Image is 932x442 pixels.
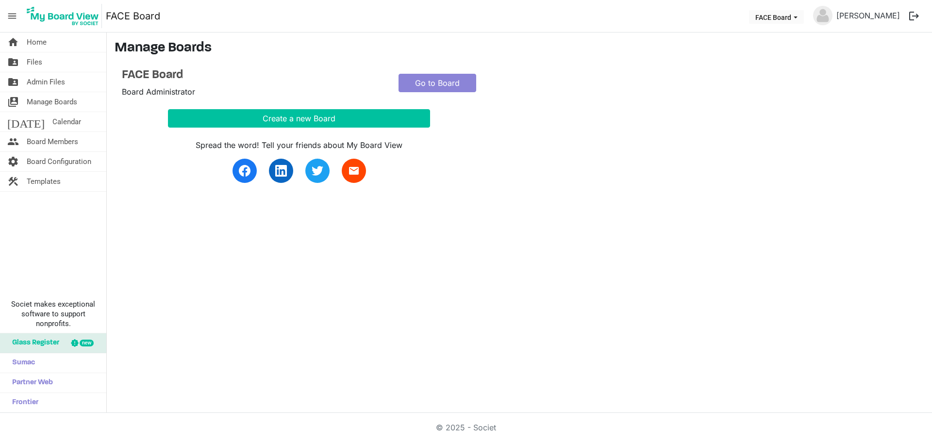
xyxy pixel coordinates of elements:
button: logout [904,6,924,26]
span: folder_shared [7,52,19,72]
div: new [80,340,94,346]
span: Board Members [27,132,78,151]
span: Frontier [7,393,38,412]
span: switch_account [7,92,19,112]
img: no-profile-picture.svg [813,6,832,25]
span: Home [27,33,47,52]
img: twitter.svg [312,165,323,177]
span: Societ makes exceptional software to support nonprofits. [4,299,102,328]
span: settings [7,152,19,171]
a: FACE Board [106,6,160,26]
span: Sumac [7,353,35,373]
a: [PERSON_NAME] [832,6,904,25]
h3: Manage Boards [115,40,924,57]
span: Calendar [52,112,81,131]
img: linkedin.svg [275,165,287,177]
span: folder_shared [7,72,19,92]
span: email [348,165,360,177]
span: Board Configuration [27,152,91,171]
span: construction [7,172,19,191]
div: Spread the word! Tell your friends about My Board View [168,139,430,151]
span: [DATE] [7,112,45,131]
span: Board Administrator [122,87,195,97]
span: Glass Register [7,333,59,353]
a: email [342,159,366,183]
button: Create a new Board [168,109,430,128]
a: FACE Board [122,68,384,82]
button: FACE Board dropdownbutton [749,10,804,24]
img: facebook.svg [239,165,250,177]
span: Files [27,52,42,72]
span: Admin Files [27,72,65,92]
span: Partner Web [7,373,53,393]
a: Go to Board [399,74,476,92]
span: people [7,132,19,151]
img: My Board View Logo [24,4,102,28]
a: My Board View Logo [24,4,106,28]
a: © 2025 - Societ [436,423,496,432]
span: home [7,33,19,52]
span: menu [3,7,21,25]
span: Manage Boards [27,92,77,112]
span: Templates [27,172,61,191]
